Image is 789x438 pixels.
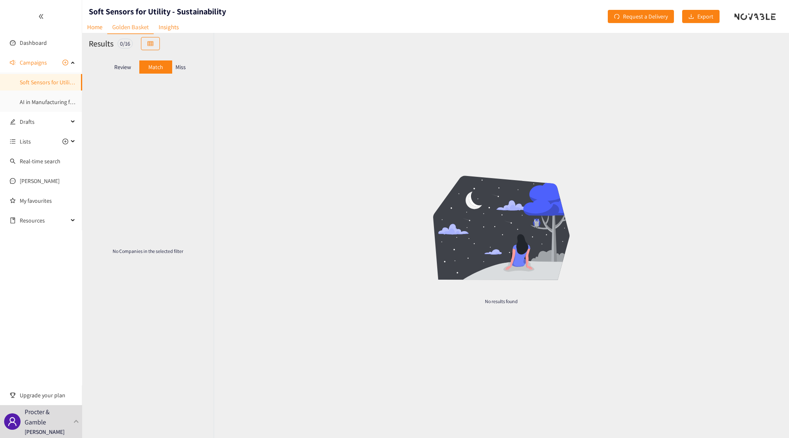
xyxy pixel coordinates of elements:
span: plus-circle [62,60,68,65]
a: AI in Manufacturing for Utilities [20,98,95,106]
a: Insights [154,21,184,33]
p: [PERSON_NAME] [25,427,65,436]
h1: Soft Sensors for Utility - Sustainability [89,6,226,17]
h2: Results [89,38,113,49]
p: Miss [175,64,186,70]
span: Drafts [20,114,68,130]
button: downloadExport [682,10,720,23]
p: Match [148,64,163,70]
span: book [10,218,16,223]
a: My favourites [20,192,76,209]
span: Export [697,12,713,21]
span: Upgrade your plan [20,387,76,403]
span: edit [10,119,16,125]
a: Real-time search [20,158,60,165]
p: No results found [334,298,669,305]
a: [PERSON_NAME] [20,177,60,185]
span: Lists [20,133,31,150]
p: Procter & Gamble [25,407,70,427]
span: Resources [20,212,68,229]
button: table [141,37,160,50]
p: Review [114,64,131,70]
span: trophy [10,392,16,398]
a: Soft Sensors for Utility - Sustainability [20,79,111,86]
a: Home [82,21,107,33]
span: user [7,417,17,426]
iframe: Chat Widget [655,349,789,438]
p: No Companies in the selected filter [108,248,187,255]
span: table [148,41,153,47]
span: plus-circle [62,139,68,144]
div: 0 / 16 [118,39,133,49]
span: sound [10,60,16,65]
span: download [688,14,694,20]
span: redo [614,14,620,20]
span: Request a Delivery [623,12,668,21]
a: Dashboard [20,39,47,46]
span: double-left [38,14,44,19]
button: redoRequest a Delivery [608,10,674,23]
a: Golden Basket [107,21,154,34]
span: unordered-list [10,139,16,144]
span: Campaigns [20,54,47,71]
